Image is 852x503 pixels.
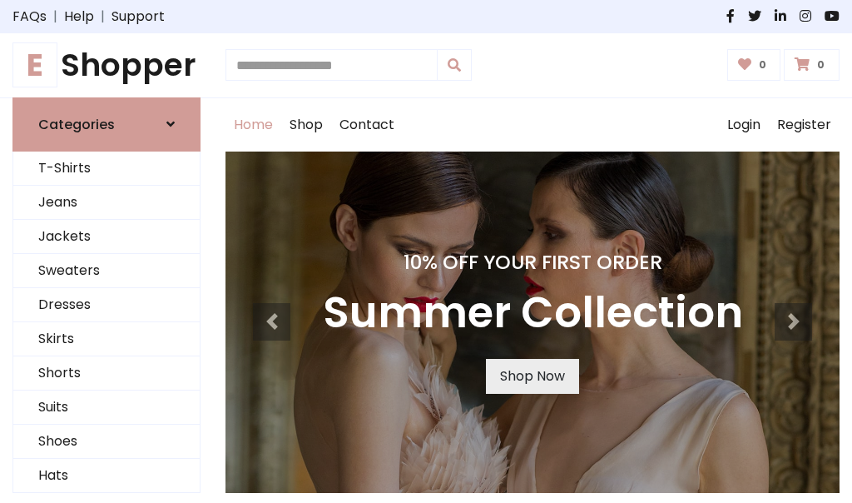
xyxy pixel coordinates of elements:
[13,186,200,220] a: Jeans
[13,356,200,391] a: Shorts
[12,97,201,152] a: Categories
[323,287,743,339] h3: Summer Collection
[94,7,111,27] span: |
[47,7,64,27] span: |
[323,251,743,274] h4: 10% Off Your First Order
[13,425,200,459] a: Shoes
[12,47,201,84] h1: Shopper
[755,57,770,72] span: 0
[813,57,829,72] span: 0
[12,7,47,27] a: FAQs
[331,98,403,152] a: Contact
[111,7,165,27] a: Support
[769,98,840,152] a: Register
[281,98,331,152] a: Shop
[13,288,200,322] a: Dresses
[13,459,200,493] a: Hats
[486,359,579,394] a: Shop Now
[13,220,200,254] a: Jackets
[13,152,200,186] a: T-Shirts
[12,47,201,84] a: EShopper
[225,98,281,152] a: Home
[784,49,840,81] a: 0
[13,391,200,425] a: Suits
[38,117,115,132] h6: Categories
[64,7,94,27] a: Help
[13,254,200,288] a: Sweaters
[12,42,57,87] span: E
[13,322,200,356] a: Skirts
[719,98,769,152] a: Login
[727,49,781,81] a: 0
